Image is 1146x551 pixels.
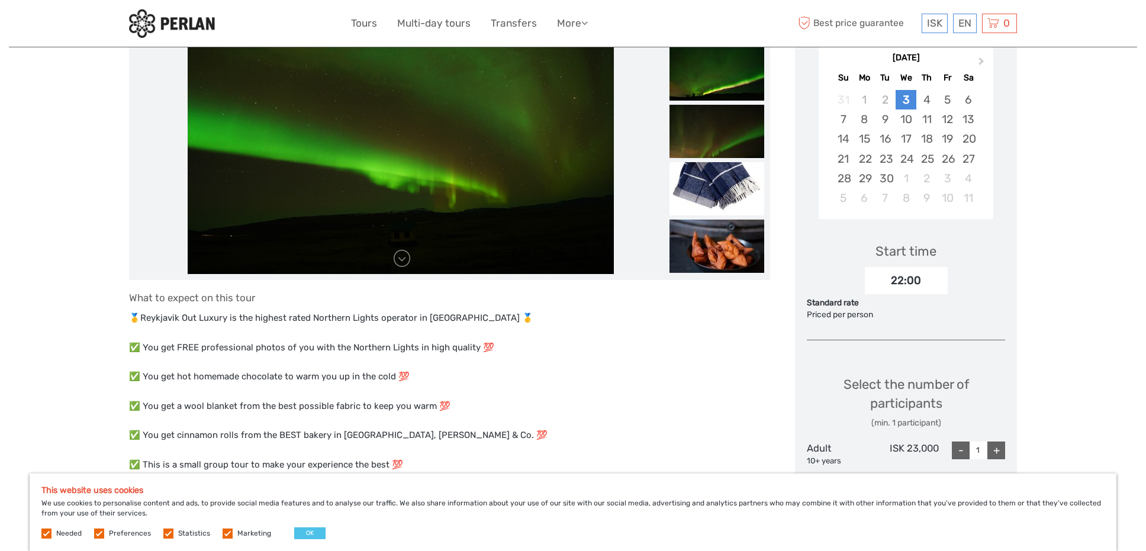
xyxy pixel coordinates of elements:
[557,15,588,32] a: More
[819,52,993,65] div: [DATE]
[953,14,977,33] div: EN
[937,169,958,188] div: Choose Friday, October 3rd, 2025
[937,149,958,169] div: Choose Friday, September 26th, 2025
[937,188,958,208] div: Choose Friday, October 10th, 2025
[916,90,937,109] div: Choose Thursday, September 4th, 2025
[17,21,134,30] p: We're away right now. Please check back later!
[958,90,978,109] div: Choose Saturday, September 6th, 2025
[136,18,150,33] button: Open LiveChat chat widget
[807,375,1005,429] div: Select the number of participants
[875,109,896,129] div: Choose Tuesday, September 9th, 2025
[833,129,854,149] div: Choose Sunday, September 14th, 2025
[875,169,896,188] div: Choose Tuesday, September 30th, 2025
[952,442,970,459] div: -
[875,70,896,86] div: Tu
[397,15,471,32] a: Multi-day tours
[491,15,537,32] a: Transfers
[854,149,875,169] div: Choose Monday, September 22nd, 2025
[916,149,937,169] div: Choose Thursday, September 25th, 2025
[896,149,916,169] div: Choose Wednesday, September 24th, 2025
[873,442,939,466] div: ISK 23,000
[129,457,770,473] p: ✅ This is a small group tour to make your experience the best 💯
[833,90,854,109] div: Not available Sunday, August 31st, 2025
[958,149,978,169] div: Choose Saturday, September 27th, 2025
[854,169,875,188] div: Choose Monday, September 29th, 2025
[958,169,978,188] div: Choose Saturday, October 4th, 2025
[896,70,916,86] div: We
[669,105,764,158] img: 58615b8703004d96b88c751e04c46b4b_slider_thumbnail.jpeg
[30,473,1116,551] div: We use cookies to personalise content and ads, to provide social media features and to analyse ou...
[958,70,978,86] div: Sa
[351,15,377,32] a: Tours
[294,527,326,539] button: OK
[807,297,1005,309] div: Standard rate
[854,109,875,129] div: Choose Monday, September 8th, 2025
[875,90,896,109] div: Not available Tuesday, September 2nd, 2025
[875,149,896,169] div: Choose Tuesday, September 23rd, 2025
[807,442,873,466] div: Adult
[875,129,896,149] div: Choose Tuesday, September 16th, 2025
[129,9,215,38] img: 288-6a22670a-0f57-43d8-a107-52fbc9b92f2c_logo_small.jpg
[237,529,271,539] label: Marketing
[916,109,937,129] div: Choose Thursday, September 11th, 2025
[937,109,958,129] div: Choose Friday, September 12th, 2025
[916,188,937,208] div: Choose Thursday, October 9th, 2025
[896,188,916,208] div: Choose Wednesday, October 8th, 2025
[129,428,770,443] p: ✅ You get cinnamon rolls from the BEST bakery in [GEOGRAPHIC_DATA], [PERSON_NAME] & Co. 💯
[875,188,896,208] div: Choose Tuesday, October 7th, 2025
[129,292,770,304] h4: What to expect on this tour
[937,90,958,109] div: Choose Friday, September 5th, 2025
[854,188,875,208] div: Choose Monday, October 6th, 2025
[854,90,875,109] div: Not available Monday, September 1st, 2025
[916,70,937,86] div: Th
[833,169,854,188] div: Choose Sunday, September 28th, 2025
[958,188,978,208] div: Choose Saturday, October 11th, 2025
[937,70,958,86] div: Fr
[916,169,937,188] div: Choose Thursday, October 2nd, 2025
[833,188,854,208] div: Choose Sunday, October 5th, 2025
[927,17,942,29] span: ISK
[109,529,151,539] label: Preferences
[129,369,770,385] p: ✅ You get hot homemade chocolate to warm you up in the cold 💯
[875,242,936,260] div: Start time
[129,340,770,356] p: ✅ You get FREE professional photos of you with the Northern Lights in high quality 💯
[669,162,764,215] img: e3526112160c4c60b37ccb7efd986866_slider_thumbnail.jpeg
[937,129,958,149] div: Choose Friday, September 19th, 2025
[916,129,937,149] div: Choose Thursday, September 18th, 2025
[854,129,875,149] div: Choose Monday, September 15th, 2025
[958,109,978,129] div: Choose Saturday, September 13th, 2025
[807,417,1005,429] div: (min. 1 participant)
[958,129,978,149] div: Choose Saturday, September 20th, 2025
[833,109,854,129] div: Choose Sunday, September 7th, 2025
[807,309,1005,321] div: Priced per person
[56,529,82,539] label: Needed
[896,109,916,129] div: Choose Wednesday, September 10th, 2025
[669,47,764,101] img: 2bc3060e496d46f6a8f739fd707f0c6d_slider_thumbnail.jpeg
[669,220,764,273] img: 1fe55951ba3b4e38a76285184210b849_slider_thumbnail.jpeg
[973,55,992,74] button: Next Month
[1002,17,1012,29] span: 0
[795,14,919,33] span: Best price guarantee
[833,149,854,169] div: Choose Sunday, September 21st, 2025
[896,169,916,188] div: Choose Wednesday, October 1st, 2025
[129,311,770,326] p: 🥇Reykjavik Out Luxury is the highest rated Northern Lights operator in [GEOGRAPHIC_DATA] 🥇
[822,90,989,208] div: month 2025-09
[41,485,1105,495] h5: This website uses cookies
[854,70,875,86] div: Mo
[865,267,948,294] div: 22:00
[807,456,873,467] div: 10+ years
[129,399,770,414] p: ✅ You get a wool blanket from the best possible fabric to keep you warm 💯
[178,529,210,539] label: Statistics
[833,70,854,86] div: Su
[896,129,916,149] div: Choose Wednesday, September 17th, 2025
[896,90,916,109] div: Choose Wednesday, September 3rd, 2025
[987,442,1005,459] div: +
